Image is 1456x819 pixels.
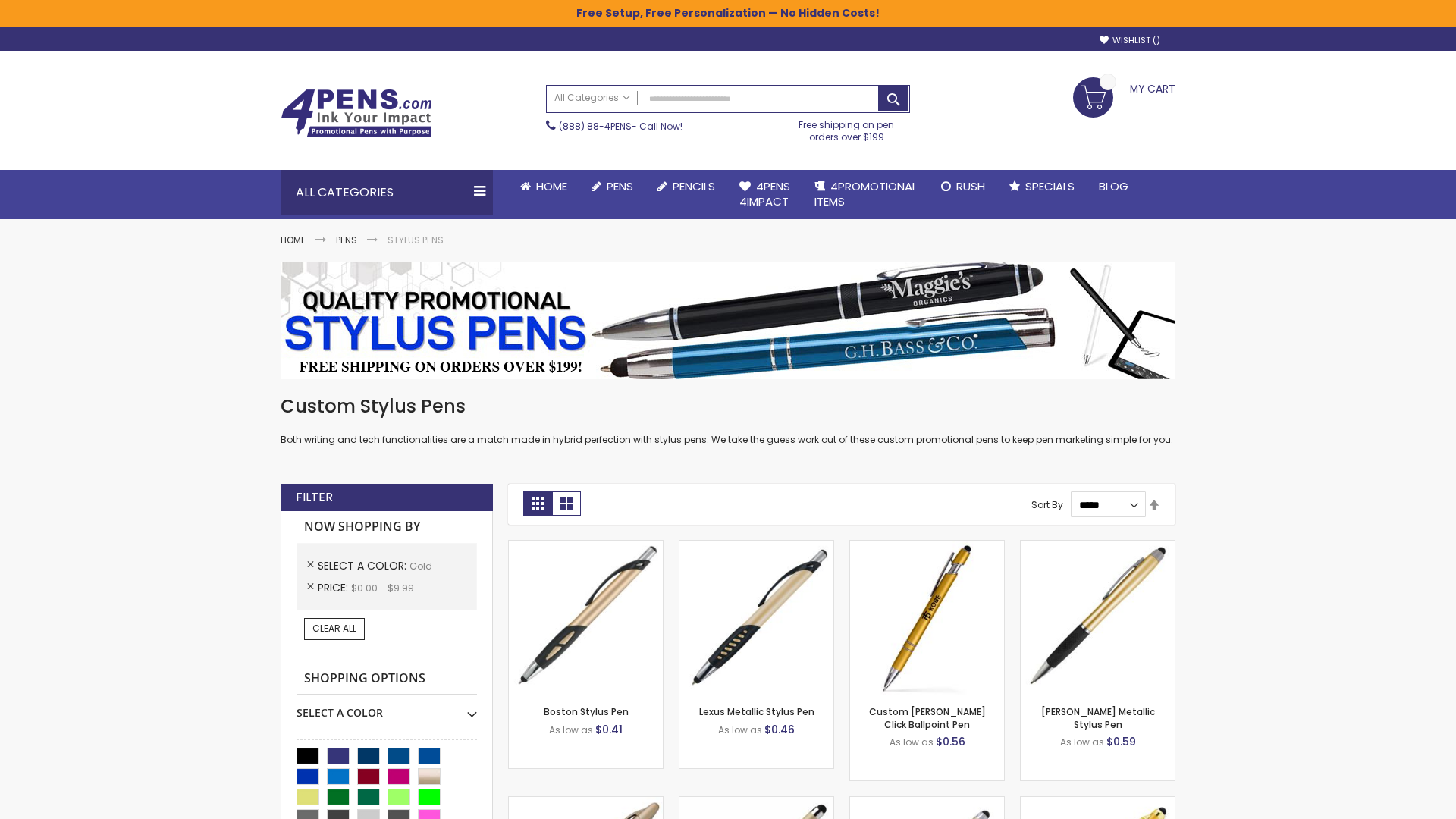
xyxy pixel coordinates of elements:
[764,722,795,737] span: $0.46
[509,796,663,809] a: Twist Highlighter-Pen Stylus Combo-Gold
[318,558,409,573] span: Select A Color
[296,489,333,506] strong: Filter
[312,622,356,635] span: Clear All
[549,723,593,736] span: As low as
[595,722,623,737] span: $0.41
[304,618,365,639] a: Clear All
[559,120,632,133] a: (888) 88-4PENS
[997,170,1087,203] a: Specials
[547,86,638,111] a: All Categories
[814,178,917,209] span: 4PROMOTIONAL ITEMS
[850,796,1004,809] a: Cali Custom Stylus Gel pen-Gold
[718,723,762,736] span: As low as
[409,560,432,573] span: Gold
[1031,498,1063,511] label: Sort By
[850,540,1004,553] a: Custom Alex II Click Ballpoint Pen-Gold
[297,663,477,695] strong: Shopping Options
[1087,170,1141,203] a: Blog
[1021,541,1175,695] img: Lory Metallic Stylus Pen-Gold
[783,113,911,143] div: Free shipping on pen orders over $199
[929,170,997,203] a: Rush
[281,89,432,137] img: 4Pens Custom Pens and Promotional Products
[607,178,633,194] span: Pens
[1041,705,1155,730] a: [PERSON_NAME] Metallic Stylus Pen
[699,705,814,718] a: Lexus Metallic Stylus Pen
[579,170,645,203] a: Pens
[679,540,833,553] a: Lexus Metallic Stylus Pen-Gold
[509,540,663,553] a: Boston Stylus Pen-Gold
[281,394,1175,419] h1: Custom Stylus Pens
[1099,178,1128,194] span: Blog
[645,170,727,203] a: Pencils
[727,170,802,219] a: 4Pens4impact
[739,178,790,209] span: 4Pens 4impact
[281,170,493,215] div: All Categories
[281,394,1175,447] div: Both writing and tech functionalities are a match made in hybrid perfection with stylus pens. We ...
[554,92,630,104] span: All Categories
[351,582,414,595] span: $0.00 - $9.99
[523,491,552,516] strong: Grid
[318,580,351,595] span: Price
[673,178,715,194] span: Pencils
[297,511,477,543] strong: Now Shopping by
[936,734,965,749] span: $0.56
[536,178,567,194] span: Home
[1021,796,1175,809] a: I-Stylus-Slim-Gold-Gold
[890,736,934,748] span: As low as
[508,170,579,203] a: Home
[509,541,663,695] img: Boston Stylus Pen-Gold
[1106,734,1136,749] span: $0.59
[1021,540,1175,553] a: Lory Metallic Stylus Pen-Gold
[281,234,306,246] a: Home
[869,705,986,730] a: Custom [PERSON_NAME] Click Ballpoint Pen
[1100,35,1160,46] a: Wishlist
[297,695,477,720] div: Select A Color
[1060,736,1104,748] span: As low as
[679,796,833,809] a: Islander Softy Metallic Gel Pen with Stylus-Gold
[559,120,682,133] span: - Call Now!
[1025,178,1075,194] span: Specials
[281,262,1175,379] img: Stylus Pens
[336,234,357,246] a: Pens
[388,234,444,246] strong: Stylus Pens
[679,541,833,695] img: Lexus Metallic Stylus Pen-Gold
[956,178,985,194] span: Rush
[850,541,1004,695] img: Custom Alex II Click Ballpoint Pen-Gold
[802,170,929,219] a: 4PROMOTIONALITEMS
[544,705,629,718] a: Boston Stylus Pen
